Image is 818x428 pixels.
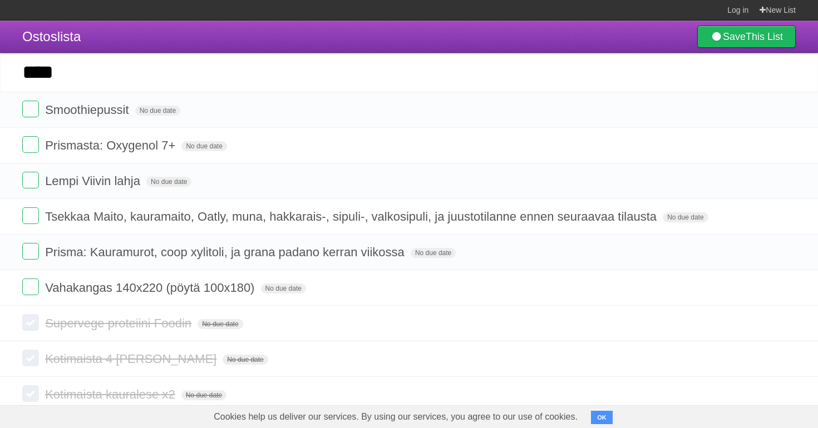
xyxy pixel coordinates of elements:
[45,174,143,188] span: Lempi Viivin lahja
[663,212,708,222] span: No due date
[22,385,39,402] label: Done
[22,136,39,153] label: Done
[181,141,226,151] span: No due date
[181,390,226,400] span: No due date
[697,26,796,48] a: SaveThis List
[591,411,613,424] button: OK
[22,29,81,44] span: Ostoslista
[45,103,131,117] span: Smoothiepussit
[45,387,178,401] span: Kotimaista kauralese x2
[22,101,39,117] label: Done
[198,319,243,329] span: No due date
[22,243,39,260] label: Done
[223,355,268,365] span: No due date
[261,283,306,293] span: No due date
[746,31,783,42] b: This List
[45,245,407,259] span: Prisma: Kauramurot, coop xylitoli, ja grana padano kerran viikossa
[45,138,178,152] span: Prismasta: Oxygenol 7+
[22,207,39,224] label: Done
[203,406,589,428] span: Cookies help us deliver our services. By using our services, you agree to our use of cookies.
[45,281,257,295] span: Vahakangas 140x220 (pöytä 100x180)
[45,210,659,223] span: Tsekkaa Maito, kauramaito, Oatly, muna, hakkarais-, sipuli-, valkosipuli, ja juustotilanne ennen ...
[45,352,219,366] span: Kotimaista 4 [PERSON_NAME]
[146,177,191,187] span: No due date
[22,278,39,295] label: Done
[22,314,39,331] label: Done
[22,172,39,188] label: Done
[411,248,456,258] span: No due date
[22,350,39,366] label: Done
[45,316,194,330] span: Supervege proteiini Foodin
[135,106,180,116] span: No due date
